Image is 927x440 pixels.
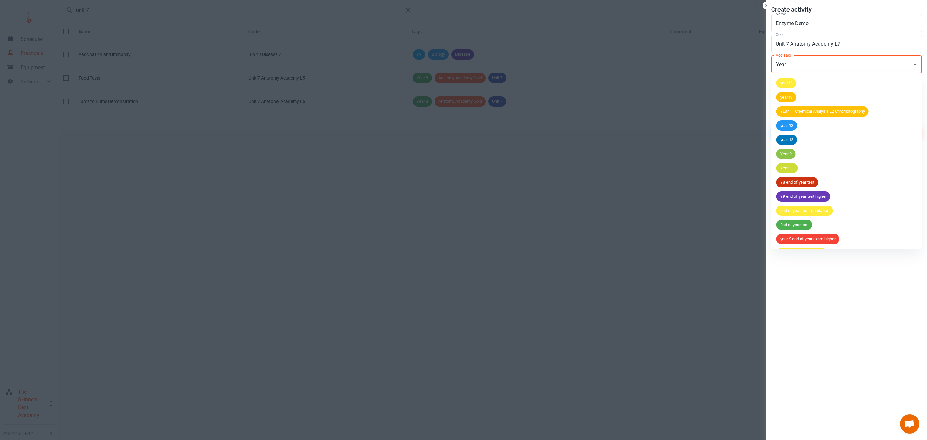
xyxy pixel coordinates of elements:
[776,73,792,79] label: Comment
[776,236,839,242] span: year 9 end of year exam higher
[776,32,784,37] label: Code
[776,165,798,171] span: Year 11
[776,137,797,143] span: year 12
[776,94,796,100] span: year13
[776,151,796,157] span: Year 9
[771,5,922,14] h6: Create activity
[776,122,797,129] span: year 13
[776,193,830,200] span: Y9 end of year test higher
[776,222,812,228] span: End of year test
[776,108,869,115] span: YEar 11 Chemical Analysis L2 Chromotography
[776,179,818,186] span: Y8 end of year test
[776,207,833,214] span: end of year test foundation
[900,414,919,434] div: Open chat
[776,80,796,86] span: year12
[776,11,786,17] label: Name
[763,3,769,9] button: Close
[911,60,920,69] button: Close
[776,53,792,58] label: Add Tags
